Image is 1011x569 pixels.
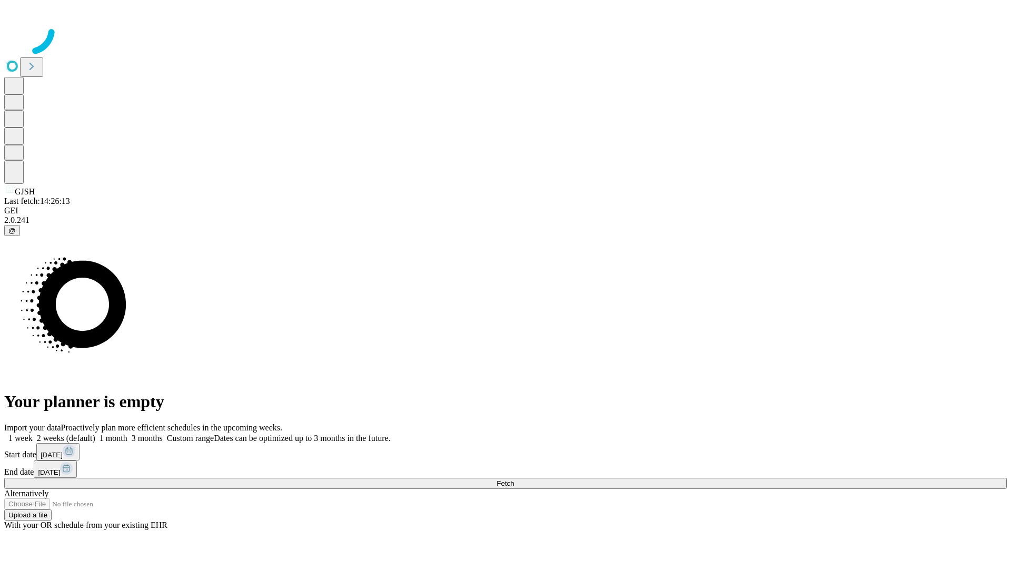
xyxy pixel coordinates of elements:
[132,434,163,443] span: 3 months
[8,434,33,443] span: 1 week
[15,187,35,196] span: GJSH
[497,479,514,487] span: Fetch
[100,434,127,443] span: 1 month
[167,434,214,443] span: Custom range
[4,460,1007,478] div: End date
[34,460,77,478] button: [DATE]
[4,215,1007,225] div: 2.0.241
[38,468,60,476] span: [DATE]
[8,227,16,234] span: @
[4,206,1007,215] div: GEI
[214,434,390,443] span: Dates can be optimized up to 3 months in the future.
[36,443,80,460] button: [DATE]
[61,423,282,432] span: Proactively plan more efficient schedules in the upcoming weeks.
[4,478,1007,489] button: Fetch
[4,225,20,236] button: @
[4,423,61,432] span: Import your data
[37,434,95,443] span: 2 weeks (default)
[4,392,1007,411] h1: Your planner is empty
[41,451,63,459] span: [DATE]
[4,443,1007,460] div: Start date
[4,521,167,529] span: With your OR schedule from your existing EHR
[4,509,52,521] button: Upload a file
[4,197,70,205] span: Last fetch: 14:26:13
[4,489,48,498] span: Alternatively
